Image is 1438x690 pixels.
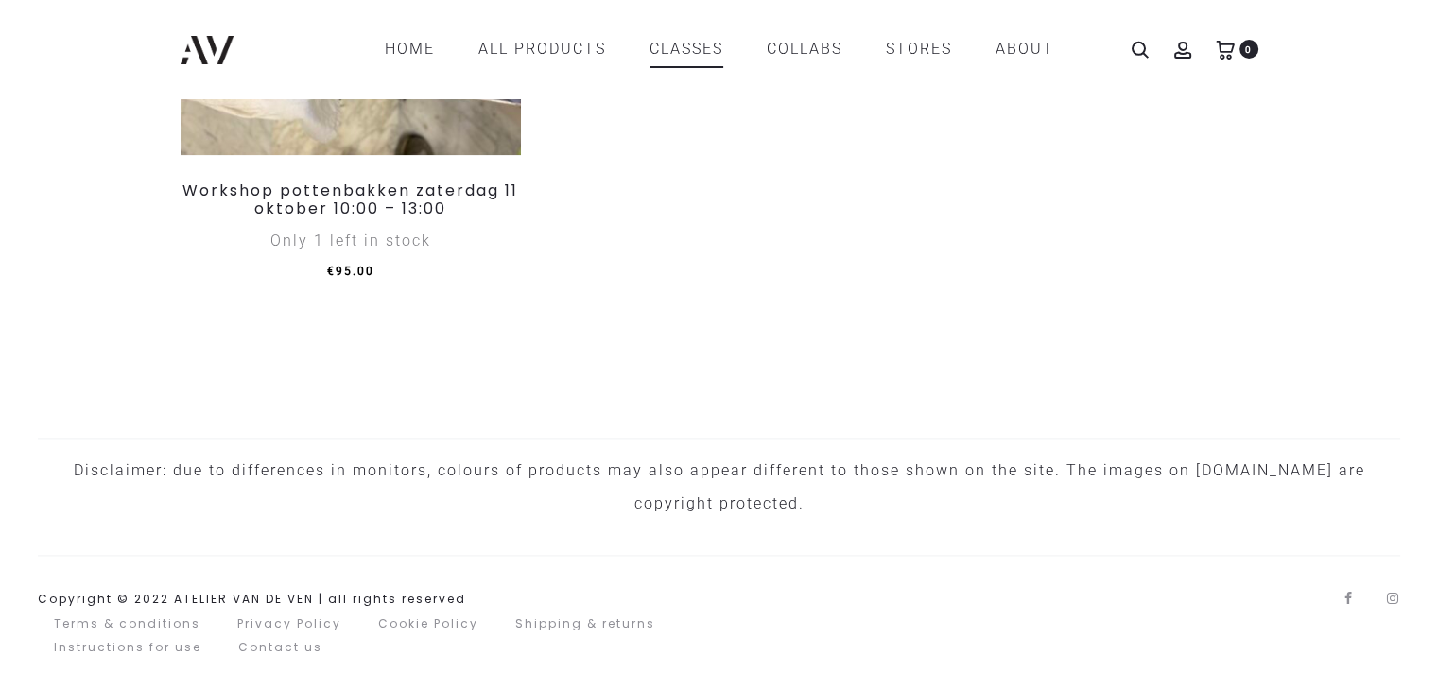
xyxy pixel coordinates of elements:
a: Cookie Policy [378,615,478,631]
a: COLLABS [767,33,842,65]
a: ABOUT [996,33,1054,65]
div: Only 1 left in stock [181,225,521,257]
a: Privacy Policy [237,615,341,631]
a: Home [385,33,435,65]
a: Terms & conditions [54,615,200,631]
a: Contact us [238,639,322,655]
a: STORES [886,33,952,65]
span: € [327,265,336,278]
a: CLASSES [650,33,723,65]
a: Shipping & returns [515,615,655,631]
a: 0 [1216,40,1235,58]
span: 95.00 [327,265,374,278]
span: 0 [1239,40,1258,59]
a: Workshop pottenbakken zaterdag 11 oktober 10:00 – 13:00 [182,180,518,219]
a: All products [478,33,606,65]
a: Instructions for use [54,639,201,655]
div: Copyright © 2022 ATELIER VAN DE VEN | all rights reserved [38,587,466,612]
